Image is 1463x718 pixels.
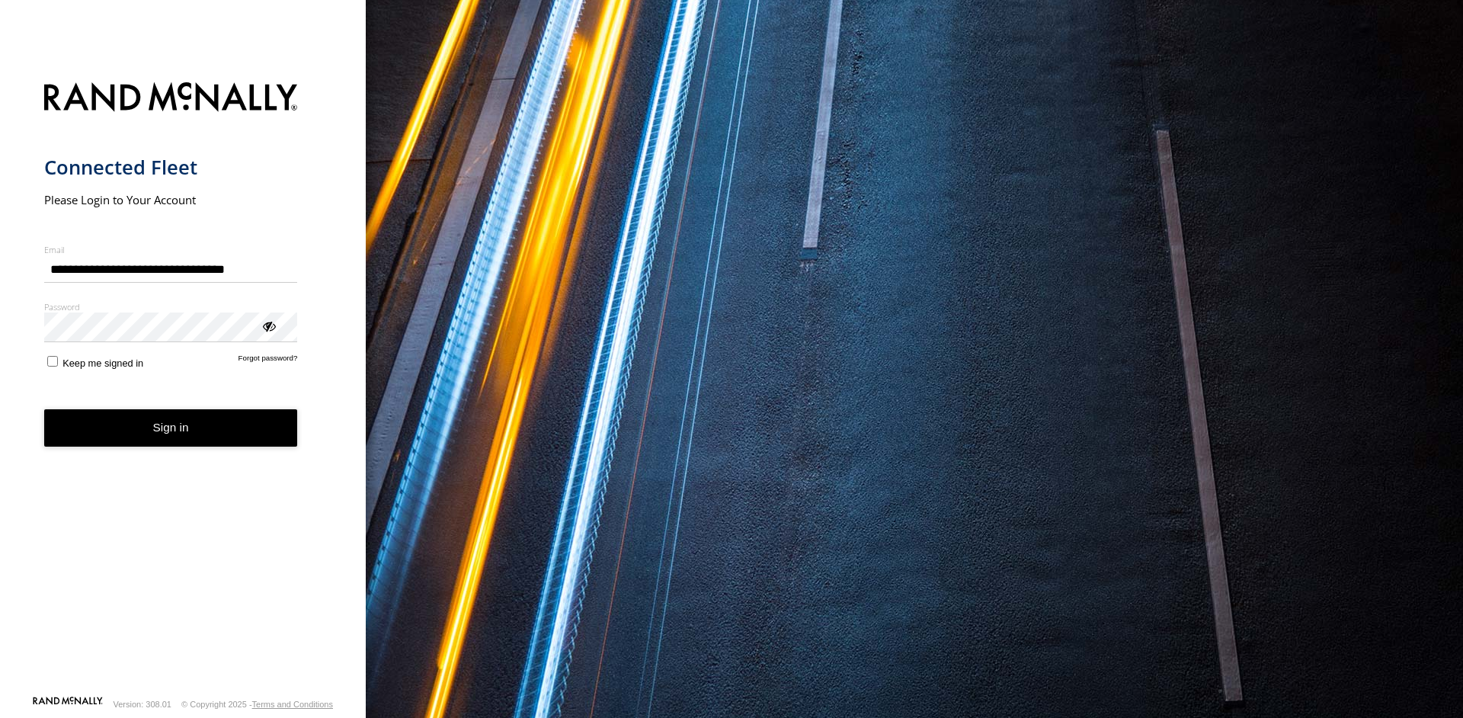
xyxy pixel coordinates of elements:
a: Terms and Conditions [252,700,333,709]
div: Version: 308.01 [114,700,171,709]
div: © Copyright 2025 - [181,700,333,709]
span: Keep me signed in [62,357,143,369]
img: Rand McNally [44,79,298,118]
a: Visit our Website [33,697,103,712]
div: ViewPassword [261,318,276,333]
label: Email [44,244,298,255]
h1: Connected Fleet [44,155,298,180]
label: Password [44,301,298,313]
form: main [44,73,322,695]
h2: Please Login to Your Account [44,192,298,207]
button: Sign in [44,409,298,447]
input: Keep me signed in [47,356,58,367]
a: Forgot password? [238,354,298,369]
